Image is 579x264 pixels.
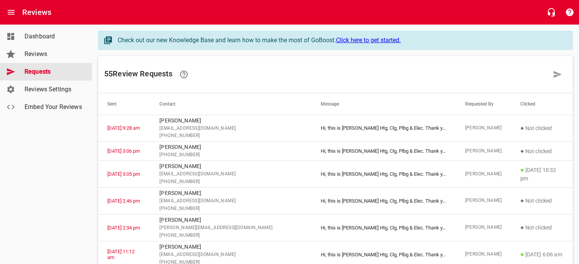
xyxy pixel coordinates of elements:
span: ● [520,197,524,204]
a: Learn how requesting reviews can improve your online presence [175,65,193,84]
button: Live Chat [542,3,561,21]
a: [DATE] 2:34 pm [107,225,140,231]
p: Not clicked [520,223,564,232]
h6: 55 Review Request s [104,65,548,84]
span: [PHONE_NUMBER] [159,205,302,213]
span: ● [520,124,524,132]
h6: Reviews [22,6,51,18]
button: Open drawer [2,3,20,21]
th: Message [312,93,456,115]
th: Clicked [511,93,573,115]
p: [PERSON_NAME] [159,117,302,125]
span: ● [520,147,524,155]
span: [EMAIL_ADDRESS][DOMAIN_NAME] [159,125,302,132]
td: Hi, this is [PERSON_NAME] Htg, Clg, Plbg & Elec. Thank y ... [312,161,456,188]
p: [DATE] 10:32 pm [520,165,564,183]
th: Sent [98,93,150,115]
span: [PERSON_NAME] [465,251,502,258]
span: ● [520,224,524,231]
span: Reviews [25,49,83,59]
a: [DATE] 3:05 pm [107,171,140,177]
a: [DATE] 9:28 am [107,125,140,131]
span: ● [520,166,524,173]
p: Not clicked [520,124,564,133]
span: [PHONE_NUMBER] [159,178,302,186]
span: [PERSON_NAME] [465,170,502,178]
p: [DATE] 6:06 am [520,250,564,259]
span: [PERSON_NAME][EMAIL_ADDRESS][DOMAIN_NAME] [159,224,302,232]
td: Hi, this is [PERSON_NAME] Htg, Clg, Plbg & Elec. Thank y ... [312,214,456,241]
span: [PERSON_NAME] [465,147,502,155]
td: Hi, this is [PERSON_NAME] Htg, Clg, Plbg & Elec. Thank y ... [312,142,456,161]
a: [DATE] 3:06 pm [107,148,140,154]
a: [DATE] 11:12 am [107,249,134,260]
a: Request a review [548,65,567,84]
p: [PERSON_NAME] [159,189,302,197]
p: [PERSON_NAME] [159,143,302,151]
span: [EMAIL_ADDRESS][DOMAIN_NAME] [159,197,302,205]
span: Dashboard [25,32,83,41]
span: [PHONE_NUMBER] [159,232,302,239]
td: Hi, this is [PERSON_NAME] Htg, Clg, Plbg & Elec. Thank y ... [312,188,456,214]
span: Reviews Settings [25,85,83,94]
span: [EMAIL_ADDRESS][DOMAIN_NAME] [159,170,302,178]
p: [PERSON_NAME] [159,162,302,170]
div: Check out our new Knowledge Base and learn how to make the most of GoBoost. [118,36,565,45]
td: Hi, this is [PERSON_NAME] Htg, Clg, Plbg & Elec. Thank y ... [312,115,456,142]
a: Click here to get started. [336,36,401,44]
button: Support Portal [561,3,579,21]
span: [PHONE_NUMBER] [159,132,302,140]
p: Not clicked [520,196,564,205]
span: [PERSON_NAME] [465,124,502,132]
p: Not clicked [520,147,564,156]
span: [PERSON_NAME] [465,224,502,231]
span: [PHONE_NUMBER] [159,151,302,159]
span: [EMAIL_ADDRESS][DOMAIN_NAME] [159,251,302,259]
p: [PERSON_NAME] [159,216,302,224]
span: [PERSON_NAME] [465,197,502,205]
th: Requested By [456,93,511,115]
p: [PERSON_NAME] [159,243,302,251]
span: Embed Your Reviews [25,102,83,112]
span: Requests [25,67,83,76]
a: [DATE] 2:46 pm [107,198,140,204]
span: ● [520,251,524,258]
th: Contact [150,93,312,115]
